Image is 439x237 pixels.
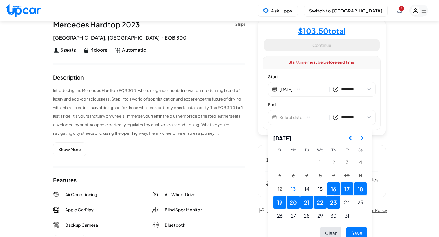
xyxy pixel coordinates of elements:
[304,5,388,17] button: Switch to [GEOGRAPHIC_DATA]
[329,114,330,121] span: |
[53,207,59,213] img: Apple CarPlay
[287,169,300,182] button: Monday, October 6th, 2025
[300,182,313,195] button: Tuesday, October 14th, 2025
[53,19,245,29] div: Mercedes Hardtop 2023
[122,46,146,54] span: Automatic
[314,209,327,222] button: Wednesday, October 29th, 2025
[327,145,340,155] th: Thursday
[267,207,294,213] span: Flag This Ride
[327,209,340,222] button: Thursday, October 30th, 2025
[354,182,367,195] button: Saturday, October 18th, 2025, selected
[273,182,286,195] button: Sunday, October 12th, 2025
[341,196,353,209] button: Friday, October 24th, 2025
[265,156,273,163] img: free-cancel
[53,191,59,197] img: Air Conditioning
[345,133,356,143] button: Go to the Previous Month
[273,196,286,209] button: Sunday, October 19th, 2025, selected
[327,182,340,195] button: Thursday, October 16th, 2025, selected
[53,222,59,228] img: Backup Camera
[264,39,380,51] button: Continue
[300,209,313,222] button: Tuesday, October 28th, 2025
[314,169,327,182] button: Wednesday, October 8th, 2025
[263,56,380,69] div: Start time must be before end time.
[60,46,76,54] span: 5 seats
[327,169,340,182] button: Thursday, October 9th, 2025
[356,133,367,143] button: Go to the Next Month
[280,86,326,92] button: [DATE]
[314,182,327,195] button: Wednesday, October 15th, 2025
[300,145,313,155] th: Tuesday
[327,156,340,168] button: Thursday, October 2nd, 2025
[91,46,107,54] span: 4 doors
[340,145,354,155] th: Friday
[65,207,94,213] span: Apple CarPlay
[314,196,327,209] button: Wednesday, October 22nd, 2025, selected
[313,145,327,155] th: Wednesday
[265,179,273,187] img: distance-included
[300,169,313,182] button: Tuesday, October 7th, 2025
[6,4,41,17] img: Upcar Logo
[258,5,298,17] button: Ask Uppy
[65,222,98,228] span: Backup Camera
[259,207,265,213] img: flag.svg
[165,207,202,213] span: Blind Spot Monitor
[53,142,86,156] button: Show More
[53,86,245,137] p: Introducing the Mercedes Hardtop EQB 300: where elegance meets innovation in a stunning blend of ...
[273,131,291,145] span: [DATE]
[341,209,353,222] button: Friday, October 31st, 2025
[152,222,159,228] img: Bluetooth
[399,6,404,11] span: You have new notifications
[354,145,367,155] th: Saturday
[53,75,84,80] div: Description
[53,177,77,183] div: Features
[165,191,195,197] span: All-Wheel Drive
[268,101,376,108] label: End
[268,73,376,80] label: Start
[152,191,159,197] img: All-Wheel Drive
[300,196,313,209] button: Tuesday, October 21st, 2025, selected
[341,169,353,182] button: Friday, October 10th, 2025
[287,145,300,155] th: Monday
[397,8,402,13] div: View Notifications
[273,169,286,182] button: Sunday, October 5th, 2025
[263,8,269,14] img: Uppy
[341,182,353,195] button: Friday, October 17th, 2025, selected
[287,182,300,195] button: Today, Monday, October 13th, 2025
[287,196,300,209] button: Monday, October 20th, 2025, selected
[354,196,367,209] button: Saturday, October 25th, 2025
[273,145,287,155] th: Sunday
[354,169,367,182] button: Saturday, October 11th, 2025
[287,209,300,222] button: Monday, October 27th, 2025
[341,156,353,168] button: Friday, October 3rd, 2025
[53,34,245,41] div: [GEOGRAPHIC_DATA], [GEOGRAPHIC_DATA] EQB 300
[152,207,159,213] img: Blind Spot Monitor
[235,23,245,26] div: 2 Trips
[65,191,97,197] span: Air Conditioning
[165,222,185,228] span: Bluetooth
[298,27,345,34] h4: $ 103.50 total
[329,86,330,93] span: |
[273,145,367,222] table: October 2025
[314,156,327,168] button: Wednesday, October 1st, 2025
[279,114,324,120] button: Select date
[327,196,340,209] button: Thursday, October 23rd, 2025, selected
[354,156,367,168] button: Saturday, October 4th, 2025
[273,209,286,222] button: Sunday, October 26th, 2025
